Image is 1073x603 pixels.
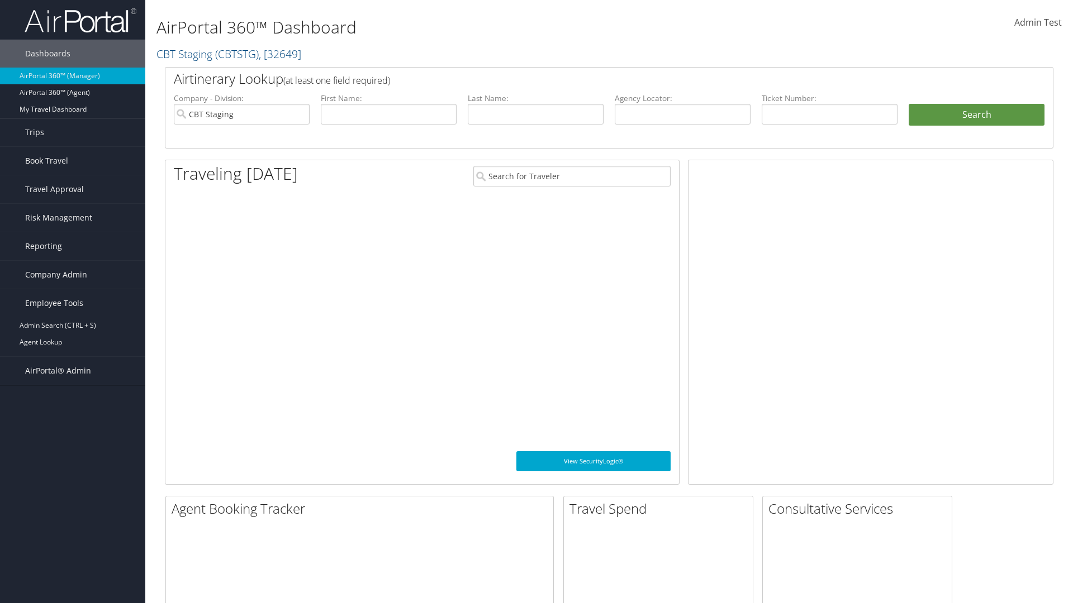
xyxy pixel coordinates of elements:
input: Search for Traveler [473,166,671,186]
h2: Airtinerary Lookup [174,69,971,88]
span: Risk Management [25,204,92,232]
span: Admin Test [1014,16,1062,28]
span: AirPortal® Admin [25,357,91,385]
label: Company - Division: [174,93,310,104]
h2: Travel Spend [569,499,753,518]
span: Trips [25,118,44,146]
a: Admin Test [1014,6,1062,40]
h1: Traveling [DATE] [174,162,298,185]
span: ( CBTSTG ) [215,46,259,61]
label: First Name: [321,93,457,104]
a: View SecurityLogic® [516,451,671,471]
h1: AirPortal 360™ Dashboard [156,16,760,39]
span: (at least one field required) [283,74,390,87]
h2: Consultative Services [768,499,952,518]
label: Agency Locator: [615,93,751,104]
span: Employee Tools [25,289,83,317]
img: airportal-logo.png [25,7,136,33]
span: Book Travel [25,147,68,175]
span: , [ 32649 ] [259,46,301,61]
label: Ticket Number: [762,93,898,104]
h2: Agent Booking Tracker [172,499,553,518]
label: Last Name: [468,93,604,104]
span: Dashboards [25,40,70,68]
span: Reporting [25,232,62,260]
span: Travel Approval [25,175,84,203]
button: Search [909,104,1044,126]
a: CBT Staging [156,46,301,61]
span: Company Admin [25,261,87,289]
